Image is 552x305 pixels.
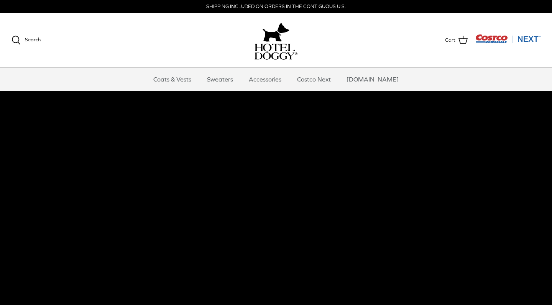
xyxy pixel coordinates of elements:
a: Cart [445,35,468,45]
img: hoteldoggycom [255,44,297,60]
img: hoteldoggy.com [263,21,289,44]
a: Accessories [242,68,288,91]
span: Cart [445,36,455,44]
a: Sweaters [200,68,240,91]
a: hoteldoggy.com hoteldoggycom [255,21,297,60]
a: Costco Next [290,68,338,91]
img: Costco Next [475,34,540,44]
a: Coats & Vests [146,68,198,91]
a: Visit Costco Next [475,39,540,45]
span: Search [25,37,41,42]
a: [DOMAIN_NAME] [340,68,406,91]
a: Search [11,36,41,45]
